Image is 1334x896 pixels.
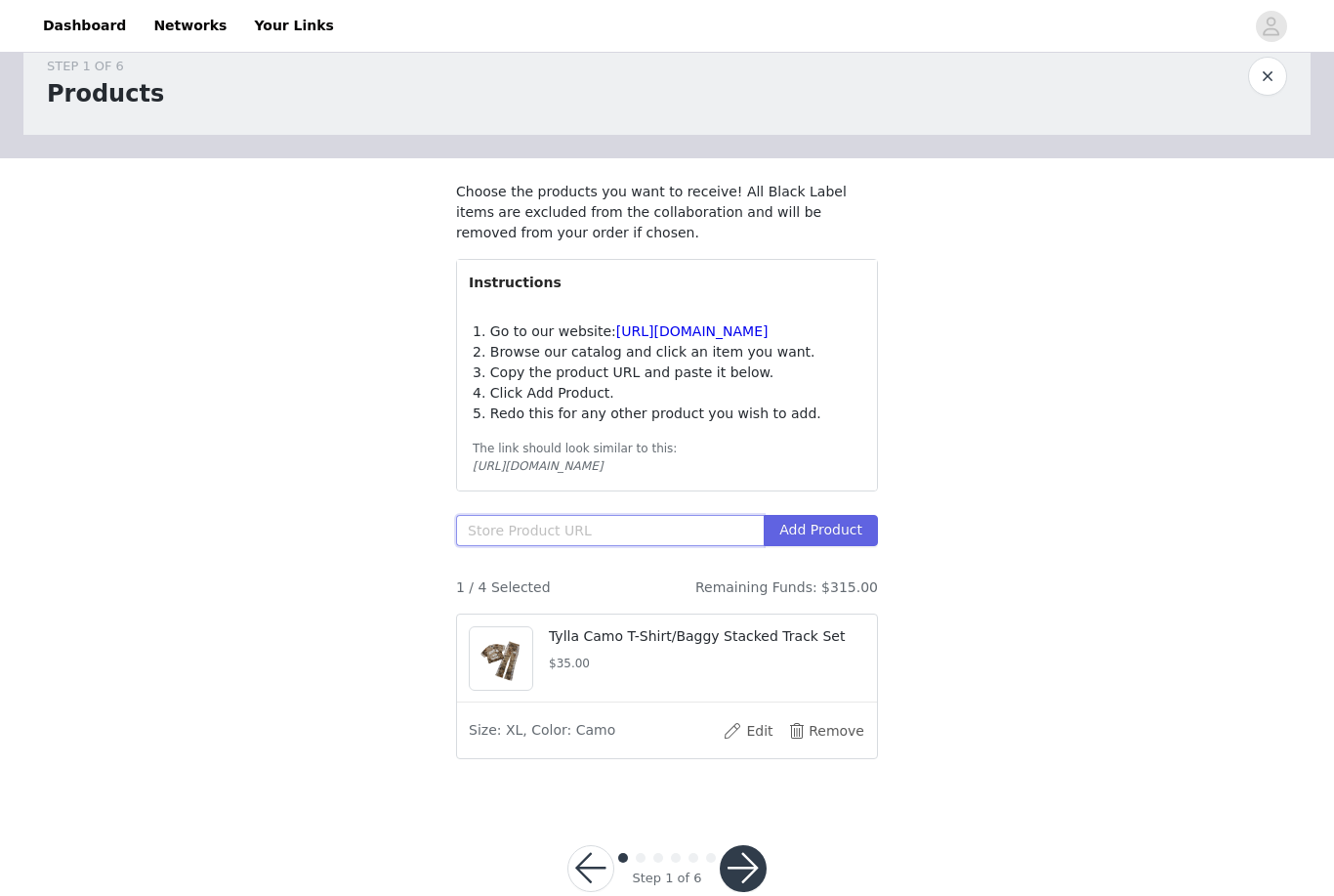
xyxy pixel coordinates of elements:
[695,577,878,598] span: Remaining Funds: $315.00
[469,720,615,741] span: Size: XL, Color: Camo
[456,577,551,598] span: 1 / 4 Selected
[764,515,878,546] button: Add Product
[47,57,164,76] div: STEP 1 OF 6
[142,4,238,48] a: Networks
[456,182,878,243] p: Choose the products you want to receive! All Black Label items are excluded from the collaboratio...
[549,655,865,672] h5: $35.00
[473,321,861,342] p: 1. Go to our website:
[709,715,787,747] button: Edit
[31,4,138,48] a: Dashboard
[549,626,865,647] p: Tylla Camo T-Shirt/Baggy Stacked Track Set
[456,515,764,546] input: Store Product URL
[1262,11,1280,42] div: avatar
[473,363,861,383] p: 3. Copy the product URL and paste it below.
[480,627,522,690] img: product image
[632,869,701,888] div: Step 1 of 6
[473,404,861,424] p: 5. Redo this for any other product you wish to add.
[473,440,861,457] div: The link should look similar to this:
[473,342,861,363] p: 2. Browse our catalog and click an item you want.
[787,715,865,747] button: Remove
[47,76,164,111] h1: Products
[242,4,346,48] a: Your Links
[616,323,769,339] a: [URL][DOMAIN_NAME]
[473,457,861,475] div: [URL][DOMAIN_NAME]
[457,260,877,305] div: Instructions
[473,383,861,404] p: 4. Click Add Product.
